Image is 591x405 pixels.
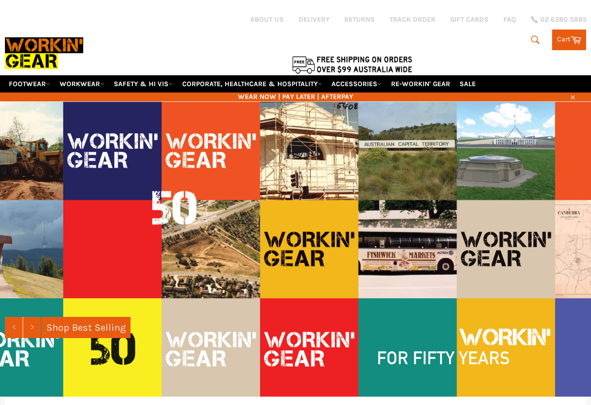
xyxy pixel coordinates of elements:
[540,16,587,23] span: 02 6280 5885
[456,75,480,93] a: SALE
[298,15,329,24] a: DELIVERY
[344,15,375,24] a: RETURNS
[5,92,586,101] span: WEAR NOW | PAY LATER | AFTERPAY
[110,75,177,93] a: SAFETY & HI VIS
[5,75,54,93] a: FOOTWEAR
[552,30,586,50] a: Cart
[250,15,284,24] a: ABOUT US
[291,54,414,75] img: Flat $9.95 shipping Australia wide
[178,75,326,93] a: CORPORATE, HEALTHCARE & HOSPITALITY
[503,15,516,24] a: FAQ
[390,15,435,24] a: TRACK ORDER
[56,75,108,93] a: WORKWEAR
[531,16,587,23] a: 02 6280 5885
[387,75,454,93] a: RE-WORKIN' GEAR
[328,75,386,93] a: ACCESSORIES
[450,15,489,24] a: GIFT CARDS
[41,317,131,338] a: Shop Best Selling
[5,32,83,74] img: Workin Gear leaders in Workwear, Safety Boots, PPE, Uniforms. Australia's No.1 in Workwear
